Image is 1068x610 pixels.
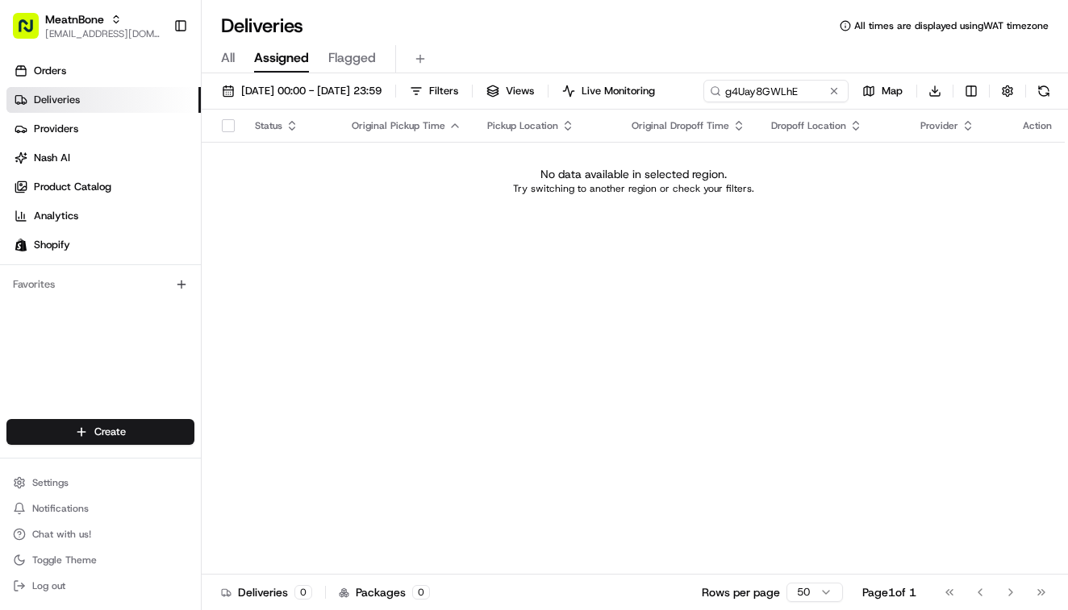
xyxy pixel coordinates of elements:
[855,80,910,102] button: Map
[6,116,201,142] a: Providers
[6,419,194,445] button: Create
[34,64,66,78] span: Orders
[352,119,445,132] span: Original Pickup Time
[412,585,430,600] div: 0
[45,27,161,40] button: [EMAIL_ADDRESS][DOMAIN_NAME]
[6,145,201,171] a: Nash AI
[6,87,201,113] a: Deliveries
[6,232,201,258] a: Shopify
[702,584,780,600] p: Rows per page
[854,19,1049,32] span: All times are displayed using WAT timezone
[294,585,312,600] div: 0
[6,523,194,546] button: Chat with us!
[32,554,97,566] span: Toggle Theme
[771,119,846,132] span: Dropoff Location
[221,13,303,39] h1: Deliveries
[32,502,89,515] span: Notifications
[34,93,80,107] span: Deliveries
[6,272,194,297] div: Favorites
[34,238,70,252] span: Shopify
[555,80,662,102] button: Live Monitoring
[862,584,916,600] div: Page 1 of 1
[45,11,104,27] button: MeatnBone
[479,80,541,102] button: Views
[221,584,312,600] div: Deliveries
[34,122,78,136] span: Providers
[241,84,382,98] span: [DATE] 00:00 - [DATE] 23:59
[920,119,958,132] span: Provider
[328,48,376,68] span: Flagged
[882,84,903,98] span: Map
[487,119,558,132] span: Pickup Location
[429,84,458,98] span: Filters
[34,209,78,223] span: Analytics
[6,471,194,494] button: Settings
[6,174,201,200] a: Product Catalog
[15,239,27,251] img: Shopify logo
[632,119,729,132] span: Original Dropoff Time
[6,6,167,45] button: MeatnBone[EMAIL_ADDRESS][DOMAIN_NAME]
[6,203,201,229] a: Analytics
[34,151,70,165] span: Nash AI
[254,48,309,68] span: Assigned
[506,84,534,98] span: Views
[32,579,65,592] span: Log out
[1023,119,1052,132] div: Action
[403,80,465,102] button: Filters
[339,584,430,600] div: Packages
[6,575,194,597] button: Log out
[703,80,849,102] input: Type to search
[6,497,194,520] button: Notifications
[215,80,389,102] button: [DATE] 00:00 - [DATE] 23:59
[6,58,201,84] a: Orders
[255,119,282,132] span: Status
[1033,80,1055,102] button: Refresh
[540,166,727,182] p: No data available in selected region.
[582,84,655,98] span: Live Monitoring
[221,48,235,68] span: All
[32,476,69,489] span: Settings
[6,549,194,571] button: Toggle Theme
[32,528,91,541] span: Chat with us!
[94,425,126,439] span: Create
[34,180,111,194] span: Product Catalog
[513,182,754,195] p: Try switching to another region or check your filters.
